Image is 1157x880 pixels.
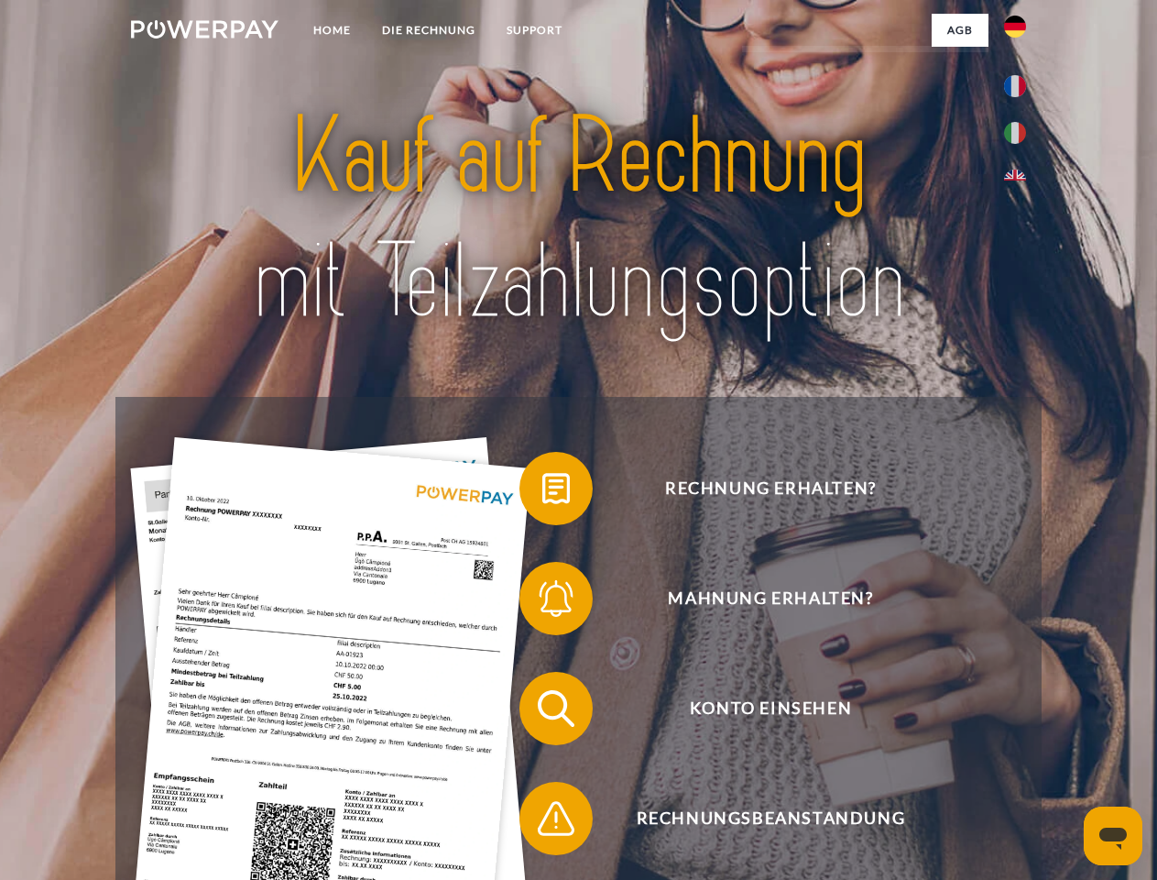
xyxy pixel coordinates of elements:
[519,782,996,855] button: Rechnungsbeanstandung
[1004,170,1026,192] img: en
[491,14,578,47] a: SUPPORT
[1004,122,1026,144] img: it
[932,14,988,47] a: agb
[533,576,579,621] img: qb_bell.svg
[533,796,579,841] img: qb_warning.svg
[546,562,995,635] span: Mahnung erhalten?
[175,88,982,351] img: title-powerpay_de.svg
[519,562,996,635] button: Mahnung erhalten?
[519,672,996,745] button: Konto einsehen
[1084,807,1142,865] iframe: Schaltfläche zum Öffnen des Messaging-Fensters
[546,672,995,745] span: Konto einsehen
[366,14,491,47] a: DIE RECHNUNG
[533,686,579,731] img: qb_search.svg
[1004,75,1026,97] img: fr
[131,20,278,38] img: logo-powerpay-white.svg
[742,46,988,79] a: AGB (Kauf auf Rechnung)
[546,782,995,855] span: Rechnungsbeanstandung
[546,452,995,525] span: Rechnung erhalten?
[298,14,366,47] a: Home
[1004,16,1026,38] img: de
[519,452,996,525] button: Rechnung erhalten?
[533,466,579,511] img: qb_bill.svg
